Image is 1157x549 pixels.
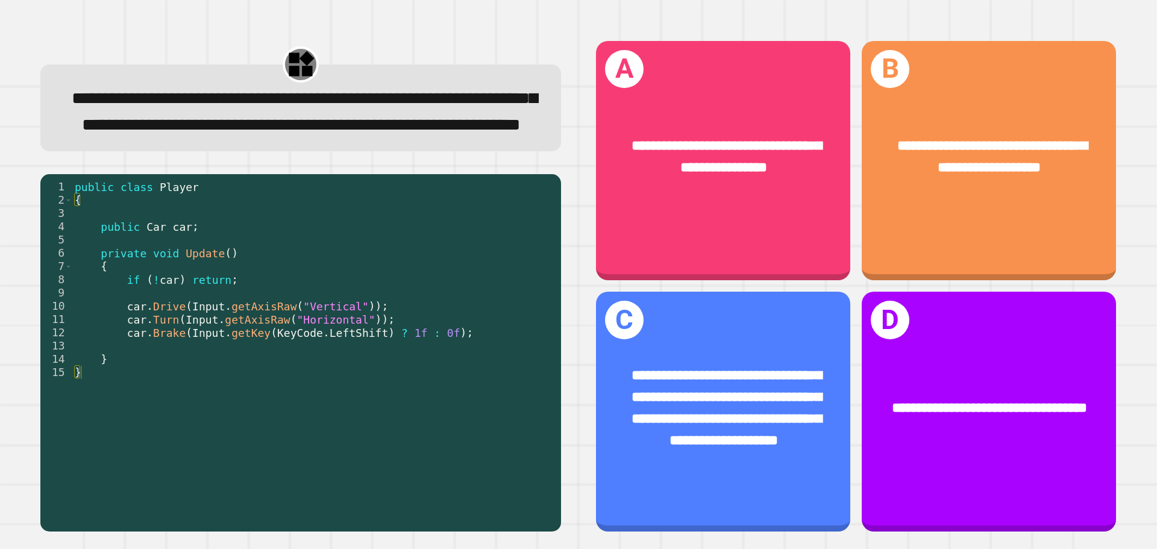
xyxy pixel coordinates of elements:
div: 12 [40,326,72,339]
div: 13 [40,339,72,353]
div: 9 [40,286,72,300]
div: 11 [40,313,72,326]
div: 1 [40,180,72,193]
div: 8 [40,273,72,286]
div: 4 [40,220,72,233]
div: 15 [40,366,72,379]
h1: A [605,50,644,89]
div: 5 [40,233,72,246]
div: 6 [40,246,72,260]
h1: C [605,301,644,339]
div: 10 [40,300,72,313]
h1: B [871,50,909,89]
span: Toggle code folding, rows 2 through 15 [65,193,72,207]
div: 3 [40,207,72,220]
div: 2 [40,193,72,207]
h1: D [871,301,909,339]
div: 14 [40,353,72,366]
div: 7 [40,260,72,273]
span: Toggle code folding, rows 7 through 14 [65,260,72,273]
